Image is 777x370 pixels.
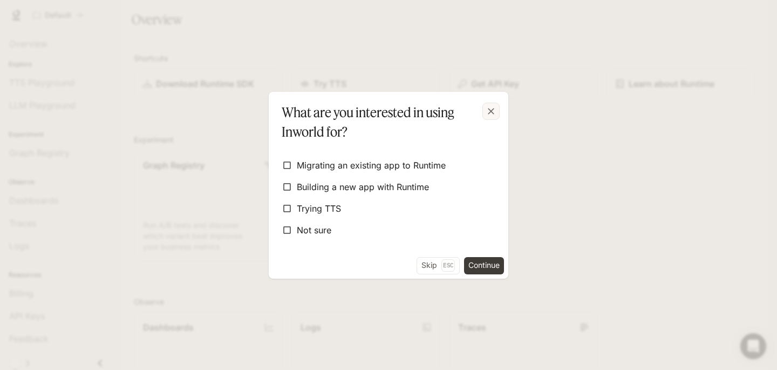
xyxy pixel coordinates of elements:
[441,259,455,271] p: Esc
[464,257,504,274] button: Continue
[297,159,446,172] span: Migrating an existing app to Runtime
[417,257,460,274] button: SkipEsc
[282,103,491,142] p: What are you interested in using Inworld for?
[297,180,429,193] span: Building a new app with Runtime
[297,202,341,215] span: Trying TTS
[297,224,331,237] span: Not sure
